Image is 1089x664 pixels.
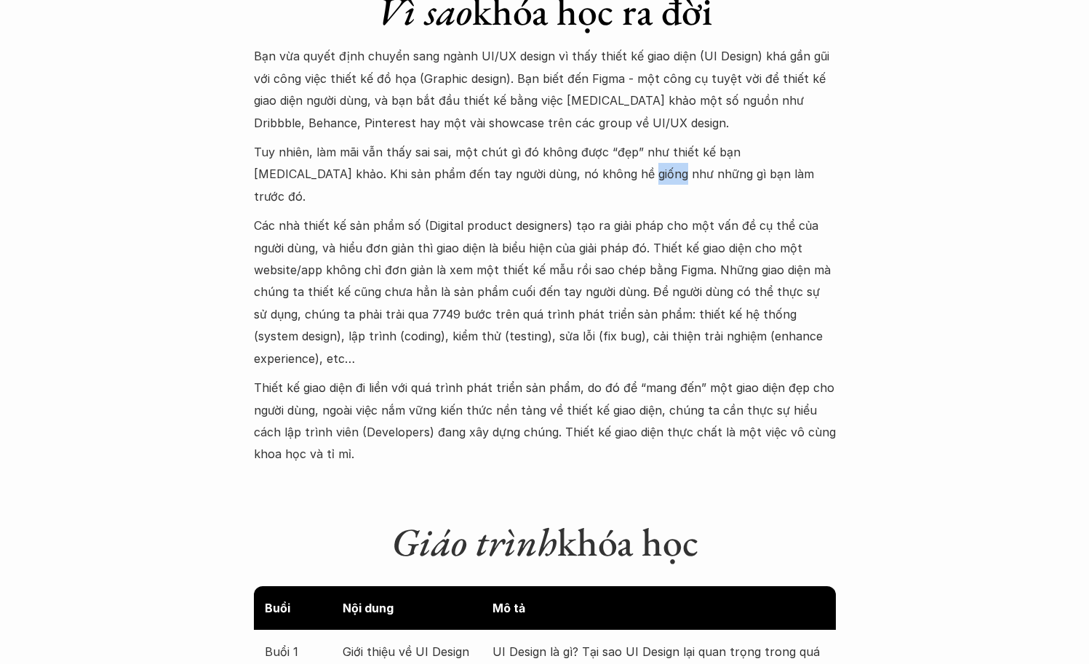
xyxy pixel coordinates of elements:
[254,377,836,465] p: Thiết kế giao diện đi liền với quá trình phát triển sản phẩm, do đó để “mang đến” một giao diện đ...
[254,215,836,369] p: Các nhà thiết kế sản phẩm số (Digital product designers) tạo ra giải pháp cho một vấn đề cụ thể c...
[492,601,525,615] strong: Mô tả
[265,601,290,615] strong: Buổi
[343,601,394,615] strong: Nội dung
[343,641,485,663] p: Giới thiệu về UI Design
[254,45,836,134] p: Bạn vừa quyết định chuyển sang ngành UI/UX design vì thấy thiết kế giao diện (UI Design) khá gần ...
[254,519,836,566] h1: khóa học
[391,516,557,567] em: Giáo trình
[265,641,336,663] p: Buổi 1
[254,141,836,207] p: Tuy nhiên, làm mãi vẫn thấy sai sai, một chút gì đó không được “đẹp” như thiết kế bạn [MEDICAL_DA...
